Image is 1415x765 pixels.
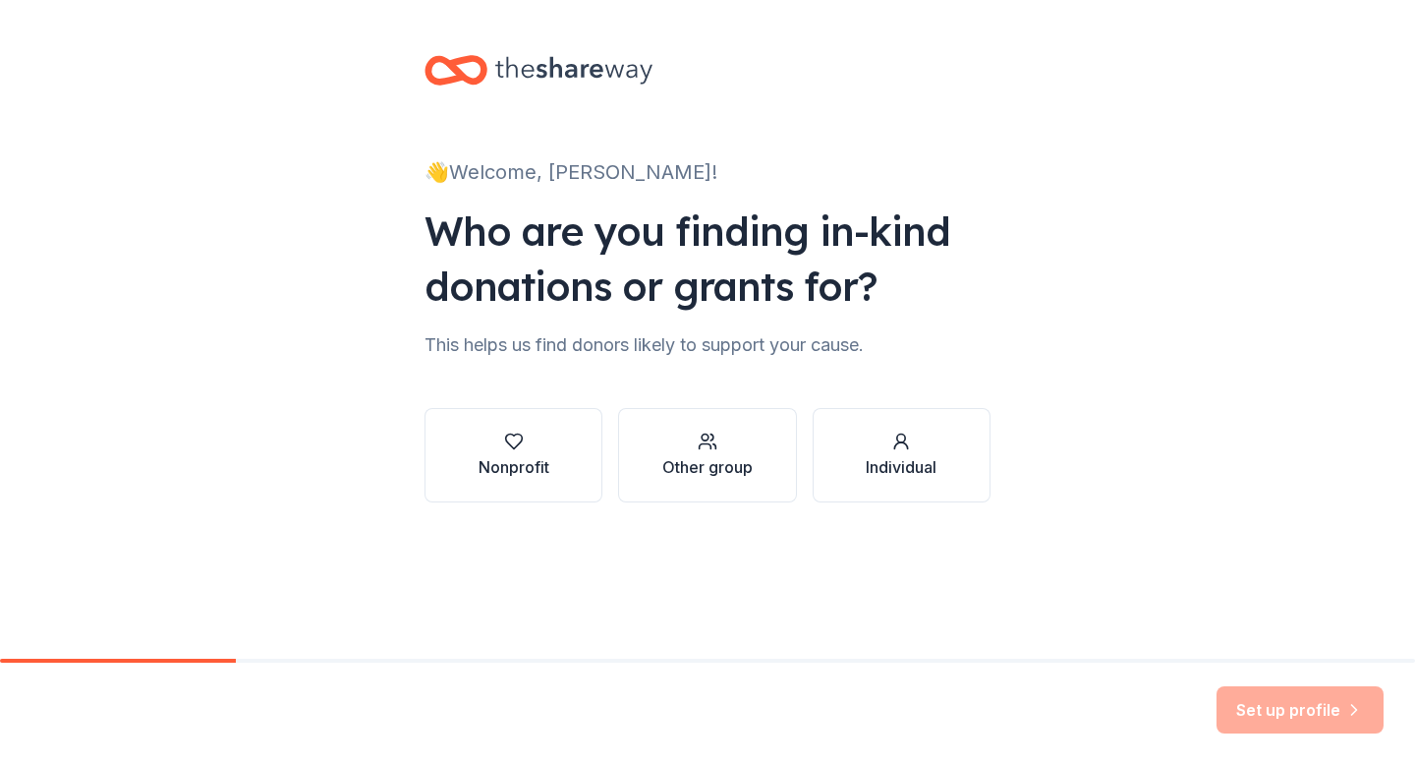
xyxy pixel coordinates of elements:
div: Nonprofit [479,455,549,479]
button: Individual [813,408,990,502]
div: 👋 Welcome, [PERSON_NAME]! [424,156,990,188]
button: Other group [618,408,796,502]
div: Other group [662,455,753,479]
div: This helps us find donors likely to support your cause. [424,329,990,361]
button: Nonprofit [424,408,602,502]
div: Who are you finding in-kind donations or grants for? [424,204,990,314]
div: Individual [866,455,936,479]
